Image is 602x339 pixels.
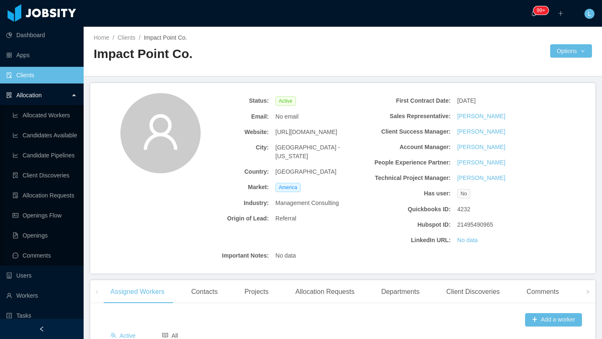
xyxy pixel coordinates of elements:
[162,332,178,339] span: All
[184,251,269,260] b: Important Notes:
[457,174,505,182] a: [PERSON_NAME]
[454,93,545,109] div: [DATE]
[375,280,426,304] div: Departments
[366,96,451,105] b: First Contract Date:
[366,189,451,198] b: Has user:
[6,47,77,63] a: icon: appstoreApps
[184,96,269,105] b: Status:
[366,143,451,152] b: Account Manager:
[184,167,269,176] b: Country:
[185,280,224,304] div: Contacts
[144,34,187,41] span: Impact Point Co.
[366,158,451,167] b: People Experience Partner:
[366,112,451,121] b: Sales Representative:
[6,307,77,324] a: icon: profileTasks
[457,205,470,214] span: 4232
[275,251,296,260] span: No data
[586,290,590,294] i: icon: right
[13,107,77,124] a: icon: line-chartAllocated Workers
[366,127,451,136] b: Client Success Manager:
[104,280,171,304] div: Assigned Workers
[13,147,77,164] a: icon: line-chartCandidate Pipelines
[13,167,77,184] a: icon: file-searchClient Discoveries
[13,207,77,224] a: icon: idcardOpenings Flow
[13,227,77,244] a: icon: file-textOpenings
[94,34,109,41] a: Home
[550,44,592,58] button: Optionsicon: down
[457,127,505,136] a: [PERSON_NAME]
[457,143,505,152] a: [PERSON_NAME]
[531,10,537,16] i: icon: bell
[6,287,77,304] a: icon: userWorkers
[275,214,296,223] span: Referral
[275,112,298,121] span: No email
[457,158,505,167] a: [PERSON_NAME]
[6,27,77,43] a: icon: pie-chartDashboard
[366,174,451,182] b: Technical Project Manager:
[13,187,77,204] a: icon: file-doneAllocation Requests
[588,9,591,19] span: L
[275,199,339,207] span: Management Consulting
[162,332,168,338] i: icon: read
[16,92,42,99] span: Allocation
[238,280,275,304] div: Projects
[184,128,269,137] b: Website:
[112,34,114,41] span: /
[439,280,506,304] div: Client Discoveries
[6,67,77,83] a: icon: auditClients
[275,96,296,106] span: Active
[520,280,566,304] div: Comments
[184,112,269,121] b: Email:
[184,143,269,152] b: City:
[525,313,582,326] button: icon: plusAdd a worker
[533,6,548,15] sup: 110
[366,236,451,245] b: LinkedIn URL:
[94,46,343,63] h2: Impact Point Co.
[13,247,77,264] a: icon: messageComments
[184,183,269,192] b: Market:
[275,183,301,192] span: America
[457,220,493,229] span: 21495490965
[275,143,360,161] span: [GEOGRAPHIC_DATA] - [US_STATE]
[457,236,478,245] a: No data
[6,267,77,284] a: icon: robotUsers
[457,189,470,198] span: No
[184,214,269,223] b: Origin of Lead:
[117,34,135,41] a: Clients
[288,280,361,304] div: Allocation Requests
[95,290,99,294] i: icon: left
[366,220,451,229] b: Hubspot ID:
[558,10,564,16] i: icon: plus
[184,199,269,207] b: Industry:
[110,332,135,339] span: Active
[139,34,140,41] span: /
[275,128,337,137] span: [URL][DOMAIN_NAME]
[13,127,77,144] a: icon: line-chartCandidates Available
[457,112,505,121] a: [PERSON_NAME]
[110,332,116,338] i: icon: team
[6,92,12,98] i: icon: solution
[140,112,181,152] i: icon: user
[275,167,337,176] span: [GEOGRAPHIC_DATA]
[366,205,451,214] b: Quickbooks ID:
